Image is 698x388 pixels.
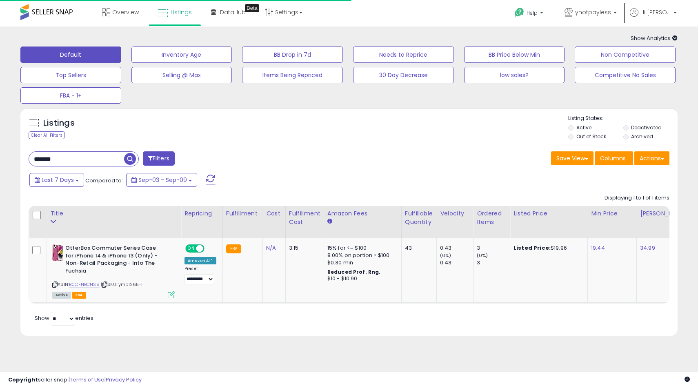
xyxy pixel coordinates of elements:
[42,176,74,184] span: Last 7 Days
[605,194,669,202] div: Displaying 1 to 1 of 1 items
[527,9,538,16] span: Help
[551,151,594,165] button: Save View
[185,266,216,284] div: Preset:
[631,133,653,140] label: Archived
[52,292,71,299] span: All listings currently available for purchase on Amazon
[29,173,84,187] button: Last 7 Days
[508,1,551,27] a: Help
[513,244,581,252] div: $19.96
[440,244,473,252] div: 0.43
[20,67,121,83] button: Top Sellers
[595,151,633,165] button: Columns
[72,292,86,299] span: FBA
[405,209,433,226] div: Fulfillable Quantity
[185,209,219,218] div: Repricing
[353,67,454,83] button: 30 Day Decrease
[20,47,121,63] button: Default
[440,252,451,259] small: (0%)
[327,244,395,252] div: 15% for <= $100
[143,151,175,166] button: Filters
[575,8,611,16] span: ynotpayless
[405,244,430,252] div: 43
[185,257,216,264] div: Amazon AI *
[600,154,626,162] span: Columns
[50,209,178,218] div: Title
[138,176,187,184] span: Sep-03 - Sep-09
[513,244,551,252] b: Listed Price:
[245,4,259,12] div: Tooltip anchor
[640,244,655,252] a: 34.99
[289,209,320,226] div: Fulfillment Cost
[575,67,676,83] button: Competitive No Sales
[640,8,671,16] span: Hi [PERSON_NAME]
[52,244,63,261] img: 41mQLDwBngL._SL40_.jpg
[464,67,565,83] button: low sales?
[591,209,633,218] div: Min Price
[35,314,93,322] span: Show: entries
[266,244,276,252] a: N/A
[52,244,175,297] div: ASIN:
[43,118,75,129] h5: Listings
[575,47,676,63] button: Non Competitive
[591,244,605,252] a: 19.44
[266,209,282,218] div: Cost
[327,218,332,225] small: Amazon Fees.
[477,259,510,266] div: 3
[327,275,395,282] div: $10 - $10.90
[65,244,164,277] b: OtterBox Commuter Series Case for iPhone 14 & iPhone 13 (Only) - Non-Retail Packaging - Into The ...
[514,7,525,18] i: Get Help
[631,34,678,42] span: Show Analytics
[631,124,662,131] label: Deactivated
[29,131,65,139] div: Clear All Filters
[126,173,197,187] button: Sep-03 - Sep-09
[327,259,395,266] div: $0.30 min
[203,245,216,252] span: OFF
[513,209,584,218] div: Listed Price
[576,124,591,131] label: Active
[353,47,454,63] button: Needs to Reprice
[634,151,669,165] button: Actions
[630,8,677,27] a: Hi [PERSON_NAME]
[171,8,192,16] span: Listings
[477,209,507,226] div: Ordered Items
[242,47,343,63] button: BB Drop in 7d
[101,281,143,288] span: | SKU: ymb1265-1
[242,67,343,83] button: Items Being Repriced
[186,245,196,252] span: ON
[440,209,470,218] div: Velocity
[226,209,259,218] div: Fulfillment
[112,8,139,16] span: Overview
[85,177,123,184] span: Compared to:
[289,244,318,252] div: 3.15
[69,281,100,288] a: B0CFNBCNS8
[440,259,473,266] div: 0.43
[568,115,677,122] p: Listing States:
[20,87,121,104] button: FBA - 1+
[327,268,381,275] b: Reduced Prof. Rng.
[477,244,510,252] div: 3
[576,133,606,140] label: Out of Stock
[464,47,565,63] button: BB Price Below Min
[327,252,395,259] div: 8.00% on portion > $100
[477,252,488,259] small: (0%)
[220,8,246,16] span: DataHub
[226,244,241,253] small: FBA
[327,209,398,218] div: Amazon Fees
[640,209,689,218] div: [PERSON_NAME]
[131,67,232,83] button: Selling @ Max
[131,47,232,63] button: Inventory Age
